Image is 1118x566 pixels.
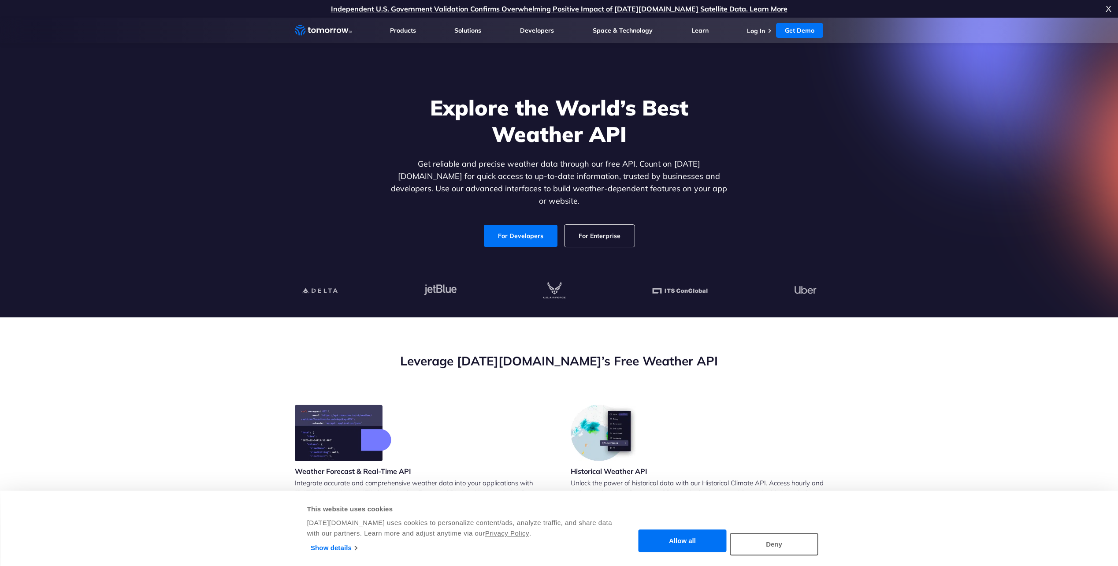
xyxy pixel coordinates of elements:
p: Unlock the power of historical data with our Historical Climate API. Access hourly and daily weat... [571,478,824,529]
a: Log In [747,27,765,35]
a: Space & Technology [593,26,653,34]
a: Solutions [454,26,481,34]
p: Integrate accurate and comprehensive weather data into your applications with [DATE][DOMAIN_NAME]... [295,478,548,539]
a: Show details [311,541,357,555]
a: Developers [520,26,554,34]
a: Get Demo [776,23,823,38]
h2: Leverage [DATE][DOMAIN_NAME]’s Free Weather API [295,353,824,369]
div: [DATE][DOMAIN_NAME] uses cookies to personalize content/ads, analyze traffic, and share data with... [307,518,613,539]
h3: Weather Forecast & Real-Time API [295,466,411,476]
a: For Developers [484,225,557,247]
a: Independent U.S. Government Validation Confirms Overwhelming Positive Impact of [DATE][DOMAIN_NAM... [331,4,787,13]
h3: Historical Weather API [571,466,647,476]
a: Privacy Policy [485,529,529,537]
a: Products [390,26,416,34]
p: Get reliable and precise weather data through our free API. Count on [DATE][DOMAIN_NAME] for quic... [389,158,729,207]
div: This website uses cookies [307,504,613,514]
button: Deny [730,533,818,555]
a: Learn [691,26,709,34]
a: Home link [295,24,352,37]
h1: Explore the World’s Best Weather API [389,94,729,147]
button: Allow all [639,530,727,552]
a: For Enterprise [565,225,635,247]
